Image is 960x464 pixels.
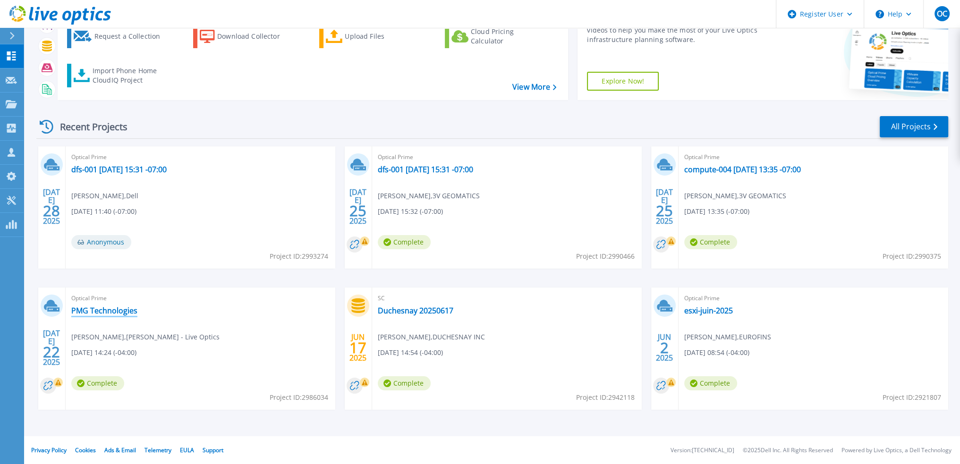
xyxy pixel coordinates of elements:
div: Request a Collection [94,27,170,46]
a: compute-004 [DATE] 13:35 -07:00 [684,165,801,174]
div: [DATE] 2025 [349,189,367,224]
a: Cloud Pricing Calculator [445,25,550,48]
span: 25 [656,207,673,215]
a: All Projects [880,116,948,137]
span: Project ID: 2942118 [576,392,635,403]
span: [DATE] 13:35 (-07:00) [684,206,749,217]
li: Version: [TECHNICAL_ID] [671,447,734,454]
span: Project ID: 2993274 [270,251,328,262]
a: Request a Collection [67,25,172,48]
div: [DATE] 2025 [42,189,60,224]
span: [PERSON_NAME] , [PERSON_NAME] - Live Optics [71,332,220,342]
div: Recent Projects [36,115,140,138]
span: [PERSON_NAME] , DUCHESNAY INC [378,332,485,342]
span: 2 [660,344,669,352]
div: Import Phone Home CloudIQ Project [93,66,166,85]
span: [DATE] 14:54 (-04:00) [378,347,443,358]
span: Complete [71,376,124,390]
a: Privacy Policy [31,446,67,454]
span: [DATE] 08:54 (-04:00) [684,347,749,358]
span: Project ID: 2921807 [883,392,941,403]
div: Download Collector [217,27,293,46]
span: Complete [684,376,737,390]
a: dfs-001 [DATE] 15:31 -07:00 [71,165,167,174]
div: [DATE] 2025 [655,189,673,224]
span: 22 [43,348,60,356]
span: Anonymous [71,235,131,249]
div: JUN 2025 [655,330,673,365]
span: [DATE] 15:32 (-07:00) [378,206,443,217]
div: [DATE] 2025 [42,330,60,365]
span: Optical Prime [71,152,330,162]
a: Explore Now! [587,72,659,91]
span: SC [378,293,636,304]
a: Ads & Email [104,446,136,454]
div: JUN 2025 [349,330,367,365]
span: 28 [43,207,60,215]
a: EULA [180,446,194,454]
span: Complete [378,235,431,249]
a: Support [203,446,223,454]
a: View More [512,83,556,92]
a: PMG Technologies [71,306,137,315]
span: Project ID: 2986034 [270,392,328,403]
span: Complete [378,376,431,390]
span: [DATE] 14:24 (-04:00) [71,347,136,358]
span: Optical Prime [684,293,943,304]
a: dfs-001 [DATE] 15:31 -07:00 [378,165,473,174]
span: OC [936,10,947,17]
span: Optical Prime [71,293,330,304]
span: [PERSON_NAME] , 3V GEOMATICS [378,191,480,201]
div: Upload Files [345,27,420,46]
div: Find tutorials, instructional guides and other support videos to help you make the most of your L... [587,16,776,44]
a: Cookies [75,446,96,454]
a: Upload Files [319,25,425,48]
span: 25 [349,207,366,215]
div: Cloud Pricing Calculator [471,27,546,46]
a: Duchesnay 20250617 [378,306,453,315]
span: [DATE] 11:40 (-07:00) [71,206,136,217]
a: esxi-juin-2025 [684,306,733,315]
span: Project ID: 2990466 [576,251,635,262]
span: Optical Prime [684,152,943,162]
li: Powered by Live Optics, a Dell Technology [841,447,952,454]
span: 17 [349,344,366,352]
a: Download Collector [193,25,298,48]
li: © 2025 Dell Inc. All Rights Reserved [743,447,833,454]
span: [PERSON_NAME] , Dell [71,191,138,201]
span: Optical Prime [378,152,636,162]
span: [PERSON_NAME] , EUROFINS [684,332,771,342]
a: Telemetry [144,446,171,454]
span: Complete [684,235,737,249]
span: Project ID: 2990375 [883,251,941,262]
span: [PERSON_NAME] , 3V GEOMATICS [684,191,786,201]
